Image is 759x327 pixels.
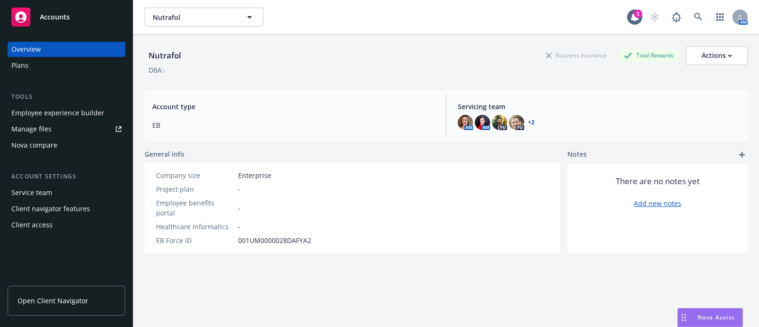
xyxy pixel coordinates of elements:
[528,120,535,125] a: +2
[509,115,524,130] img: photo
[18,296,88,306] span: Open Client Navigator
[8,121,125,137] a: Manage files
[458,102,740,112] span: Servicing team
[645,8,664,27] a: Start snowing
[238,170,271,180] span: Enterprise
[8,185,125,200] a: Service team
[156,198,234,218] div: Employee benefits portal
[667,8,686,27] a: Report a Bug
[8,201,125,216] a: Client navigator features
[153,12,235,22] span: Nutrafol
[156,222,234,232] div: Healthcare Informatics
[567,149,587,160] span: Notes
[11,42,41,57] div: Overview
[11,217,53,233] div: Client access
[616,176,700,187] span: There are no notes yet
[492,115,507,130] img: photo
[541,49,611,61] div: Business Insurance
[238,203,241,213] span: -
[475,115,490,130] img: photo
[11,58,28,73] div: Plans
[458,115,473,130] img: photo
[8,105,125,121] a: Employee experience builder
[11,201,90,216] div: Client navigator features
[8,172,125,181] div: Account settings
[11,105,104,121] div: Employee experience builder
[145,149,185,159] span: General info
[156,170,234,180] div: Company size
[677,308,743,327] button: Nova Assist
[156,235,234,245] div: EB Force ID
[686,46,748,65] button: Actions
[238,235,311,245] span: 001UM0000028DAFYA2
[238,184,241,194] span: -
[11,185,52,200] div: Service team
[689,8,708,27] a: Search
[8,4,125,30] a: Accounts
[697,313,735,321] span: Nova Assist
[145,49,185,62] div: Nutrafol
[152,120,435,130] span: EB
[8,138,125,153] a: Nova compare
[40,13,70,21] span: Accounts
[145,8,263,27] button: Nutrafol
[8,217,125,233] a: Client access
[678,308,690,327] div: Drag to move
[152,102,435,112] span: Account type
[156,184,234,194] div: Project plan
[711,8,730,27] a: Switch app
[8,92,125,102] div: Tools
[736,149,748,160] a: add
[8,42,125,57] a: Overview
[8,58,125,73] a: Plans
[634,198,681,208] a: Add new notes
[238,222,241,232] span: -
[634,9,642,18] div: 1
[11,138,57,153] div: Nova compare
[11,121,52,137] div: Manage files
[148,65,166,75] div: DBA: -
[702,47,732,65] div: Actions
[619,49,678,61] div: Total Rewards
